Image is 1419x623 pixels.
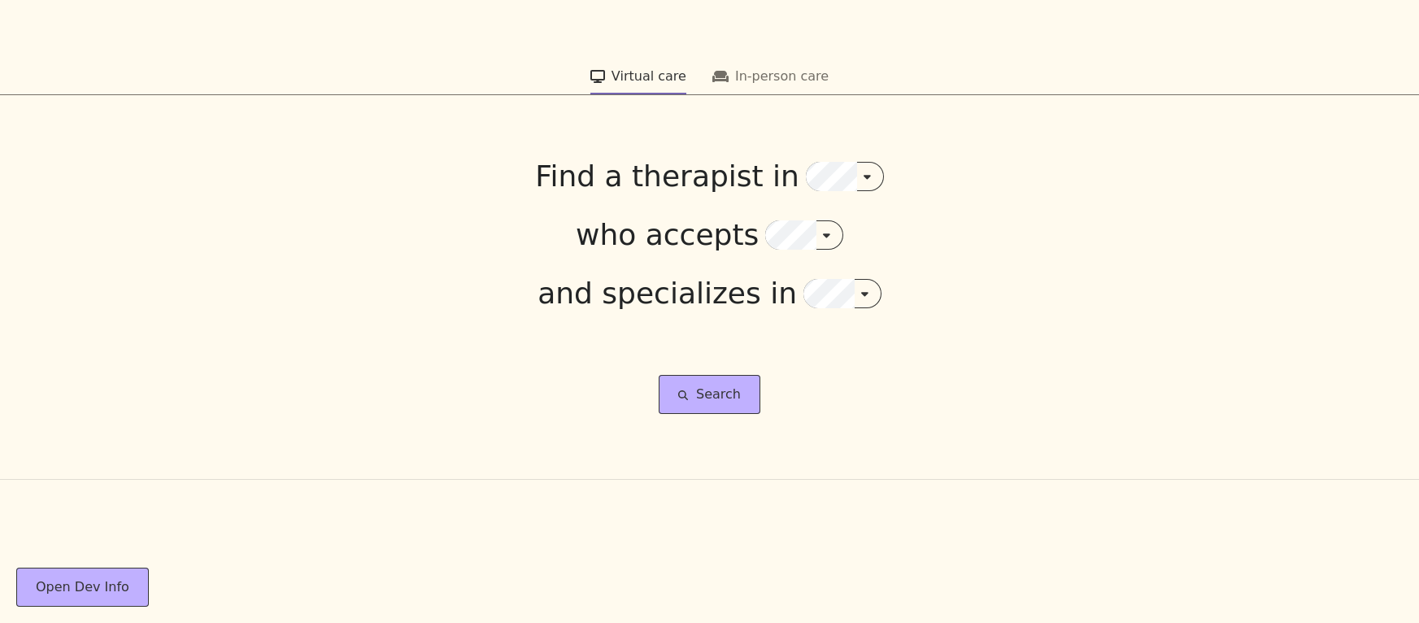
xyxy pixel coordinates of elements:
[612,67,686,86] div: Virtual care
[659,375,760,414] button: Search
[712,65,829,94] button: In-person care
[538,277,797,310] p: and specializes in
[576,219,759,251] p: who accepts
[590,65,686,94] button: Virtual care
[535,160,799,193] p: Find a therapist in
[16,568,149,607] button: Open Dev Info
[735,67,829,86] div: In-person care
